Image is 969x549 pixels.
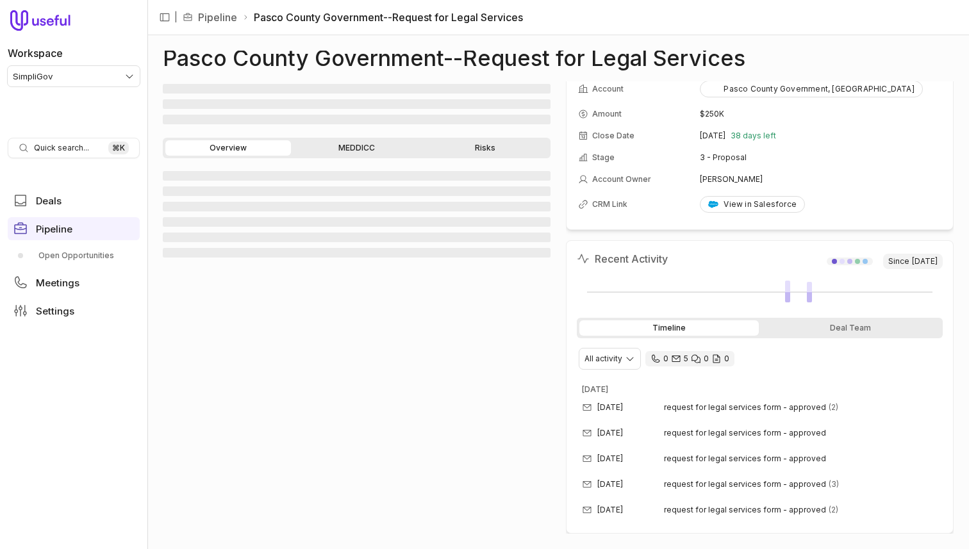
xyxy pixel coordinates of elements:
div: 0 calls and 5 email threads [645,351,734,366]
span: Pipeline [36,224,72,234]
span: Account Owner [592,174,651,184]
div: Pasco County Government, [GEOGRAPHIC_DATA] [708,84,914,94]
button: Pasco County Government, [GEOGRAPHIC_DATA] [700,81,922,97]
span: request for legal services form - approved [664,402,826,413]
a: Overview [165,140,291,156]
time: [DATE] [597,454,623,464]
label: Workspace [8,45,63,61]
span: request for legal services form - approved [664,479,826,489]
span: | [174,10,178,25]
span: ‌ [163,171,551,181]
span: 2 emails in thread [829,402,838,413]
a: Settings [8,299,140,322]
span: CRM Link [592,199,627,209]
span: request for legal services form - approved [664,505,826,515]
a: Pipeline [198,10,237,25]
div: View in Salesforce [708,199,797,209]
div: Pipeline submenu [8,245,140,266]
span: ‌ [163,115,551,124]
span: 38 days left [731,131,776,141]
a: Open Opportunities [8,245,140,266]
span: Close Date [592,131,634,141]
span: request for legal services form - approved [664,454,826,464]
span: Settings [36,306,74,316]
span: Meetings [36,278,79,288]
td: [PERSON_NAME] [700,169,941,190]
time: [DATE] [597,428,623,438]
time: [DATE] [597,479,623,489]
span: Account [592,84,624,94]
span: Amount [592,109,622,119]
span: ‌ [163,233,551,242]
kbd: ⌘ K [108,142,129,154]
span: Deals [36,196,62,206]
button: Collapse sidebar [155,8,174,27]
time: [DATE] [597,505,623,515]
span: ‌ [163,202,551,211]
a: Deals [8,189,140,212]
div: Timeline [579,320,759,336]
li: Pasco County Government--Request for Legal Services [242,10,523,25]
time: [DATE] [597,402,623,413]
span: ‌ [163,84,551,94]
div: Deal Team [761,320,941,336]
span: ‌ [163,186,551,196]
td: $250K [700,104,941,124]
span: ‌ [163,99,551,109]
h1: Pasco County Government--Request for Legal Services [163,51,745,66]
td: 3 - Proposal [700,147,941,168]
a: Pipeline [8,217,140,240]
time: [DATE] [700,131,725,141]
span: 3 emails in thread [829,479,839,489]
span: request for legal services form - approved [664,428,826,438]
a: MEDDICC [294,140,419,156]
time: [DATE] [582,384,608,394]
a: Meetings [8,271,140,294]
time: [DATE] [912,256,938,266]
span: Stage [592,152,615,163]
span: 2 emails in thread [829,505,838,515]
span: ‌ [163,248,551,258]
span: Quick search... [34,143,89,153]
h2: Recent Activity [577,251,668,266]
span: Since [883,254,943,269]
a: View in Salesforce [700,196,805,213]
a: Risks [422,140,548,156]
span: ‌ [163,217,551,227]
